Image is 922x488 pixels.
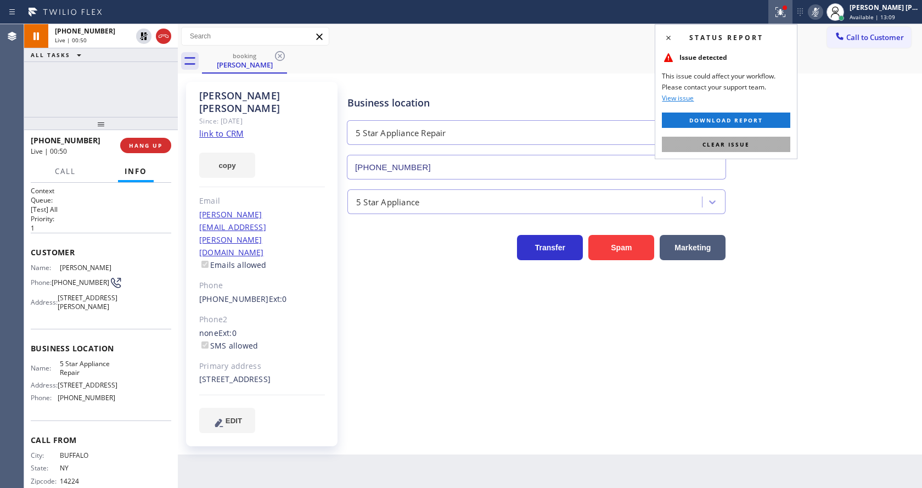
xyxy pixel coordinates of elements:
button: Unhold Customer [136,29,151,44]
div: [STREET_ADDRESS] [199,373,325,386]
label: Emails allowed [199,260,267,270]
span: Phone: [31,394,58,402]
span: [PERSON_NAME] [60,263,115,272]
p: 1 [31,223,171,233]
a: [PERSON_NAME][EMAIL_ADDRESS][PERSON_NAME][DOMAIN_NAME] [199,209,266,257]
span: Live | 00:50 [31,147,67,156]
input: SMS allowed [201,341,209,349]
div: Phone2 [199,313,325,326]
span: Name: [31,263,60,272]
div: Primary address [199,360,325,373]
span: [PHONE_NUMBER] [55,26,115,36]
label: SMS allowed [199,340,258,351]
span: Address: [31,381,58,389]
div: none [199,327,325,352]
button: Hang up [156,29,171,44]
button: ALL TASKS [24,48,92,61]
div: [PERSON_NAME] [PERSON_NAME] [199,89,325,115]
div: Business location [347,96,726,110]
div: Phone [199,279,325,292]
div: Since: [DATE] [199,115,325,127]
span: 5 Star Appliance Repair [60,360,115,377]
span: NY [60,464,115,472]
input: Phone Number [347,155,726,180]
span: Call to Customer [846,32,904,42]
span: [STREET_ADDRESS] [58,381,117,389]
span: Ext: 0 [218,328,237,338]
button: EDIT [199,408,255,433]
span: ALL TASKS [31,51,70,59]
button: Info [118,161,154,182]
button: Transfer [517,235,583,260]
span: Call From [31,435,171,445]
a: link to CRM [199,128,244,139]
button: HANG UP [120,138,171,153]
div: 5 Star Appliance [356,195,419,208]
button: Call to Customer [827,27,911,48]
span: City: [31,451,60,459]
span: Business location [31,343,171,354]
div: 5 Star Appliance Repair [356,127,446,139]
span: [PHONE_NUMBER] [31,135,100,145]
div: Laurie Dibona [203,49,286,72]
span: 14224 [60,477,115,485]
span: Phone: [31,278,52,287]
span: HANG UP [129,142,162,149]
button: Spam [588,235,654,260]
span: Zipcode: [31,477,60,485]
span: [PHONE_NUMBER] [58,394,115,402]
span: [STREET_ADDRESS][PERSON_NAME] [58,294,117,311]
button: Call [48,161,82,182]
button: copy [199,153,255,178]
h2: Queue: [31,195,171,205]
span: Live | 00:50 [55,36,87,44]
span: Available | 13:09 [850,13,895,21]
h1: Context [31,186,171,195]
span: EDIT [226,417,242,425]
div: [PERSON_NAME] [PERSON_NAME] [850,3,919,12]
a: [PHONE_NUMBER] [199,294,269,304]
h2: Priority: [31,214,171,223]
span: Customer [31,247,171,257]
span: State: [31,464,60,472]
span: Name: [31,364,60,372]
span: BUFFALO [60,451,115,459]
span: Address: [31,298,58,306]
div: Email [199,195,325,207]
span: Call [55,166,76,176]
span: Info [125,166,147,176]
input: Search [182,27,329,45]
div: [PERSON_NAME] [203,60,286,70]
p: [Test] All [31,205,171,214]
button: Mute [808,4,823,20]
button: Marketing [660,235,726,260]
span: [PHONE_NUMBER] [52,278,109,287]
div: booking [203,52,286,60]
input: Emails allowed [201,261,209,268]
span: Ext: 0 [269,294,287,304]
